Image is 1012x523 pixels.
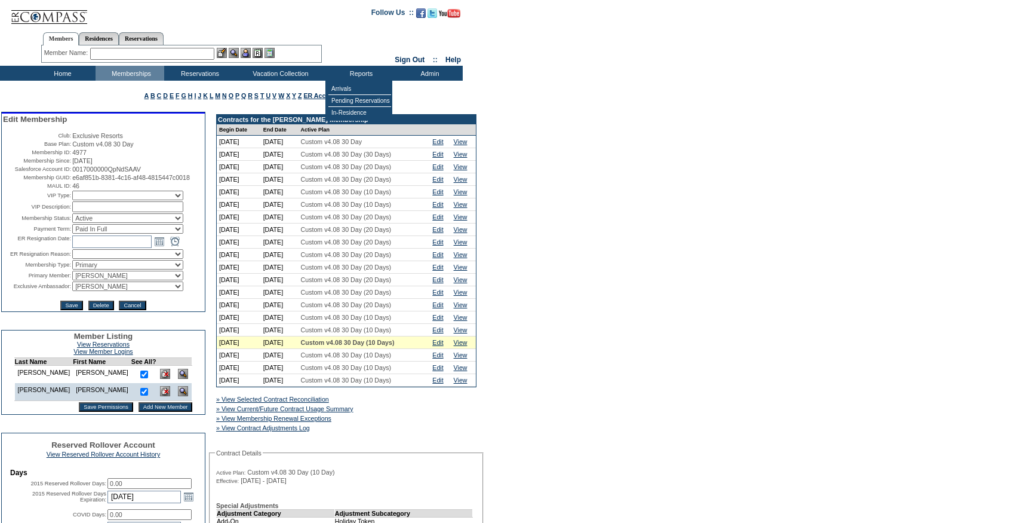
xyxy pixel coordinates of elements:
[301,264,392,271] span: Custom v4.08 30 Day (20 Days)
[3,201,71,212] td: VIP Description:
[73,383,131,401] td: [PERSON_NAME]
[217,161,261,173] td: [DATE]
[454,251,467,258] a: View
[325,66,394,81] td: Reports
[73,366,131,384] td: [PERSON_NAME]
[217,148,261,161] td: [DATE]
[454,276,467,283] a: View
[454,351,467,359] a: View
[432,314,443,321] a: Edit
[432,163,443,170] a: Edit
[433,56,438,64] span: ::
[217,311,261,324] td: [DATE]
[215,92,220,99] a: M
[301,276,392,283] span: Custom v4.08 30 Day (20 Days)
[261,249,299,261] td: [DATE]
[454,213,467,221] a: View
[301,163,392,170] span: Custom v4.08 30 Day (20 Days)
[301,326,392,334] span: Custom v4.08 30 Day (10 Days)
[261,186,299,198] td: [DATE]
[3,149,71,156] td: Membership ID:
[14,383,73,401] td: [PERSON_NAME]
[301,339,395,346] span: Custom v4.08 30 Day (10 Days)
[217,48,227,58] img: b_edit.gif
[203,92,208,99] a: K
[119,32,164,45] a: Reservations
[3,213,71,223] td: Membership Status:
[371,7,414,22] td: Follow Us ::
[454,377,467,384] a: View
[253,48,263,58] img: Reservations
[96,66,164,81] td: Memberships
[445,56,461,64] a: Help
[210,92,213,99] a: L
[73,512,106,518] label: COVID Days:
[261,161,299,173] td: [DATE]
[454,339,467,346] a: View
[432,326,443,334] a: Edit
[144,92,149,99] a: A
[261,261,299,274] td: [DATE]
[301,377,392,384] span: Custom v4.08 30 Day (10 Days)
[222,92,227,99] a: N
[261,236,299,249] td: [DATE]
[216,469,245,476] span: Active Plan:
[217,299,261,311] td: [DATE]
[439,9,460,18] img: Subscribe to our YouTube Channel
[261,324,299,337] td: [DATE]
[454,264,467,271] a: View
[217,249,261,261] td: [DATE]
[301,151,392,158] span: Custom v4.08 30 Day (30 Days)
[164,66,233,81] td: Reservations
[3,235,71,248] td: ER Resignation Date:
[454,201,467,208] a: View
[299,124,430,136] td: Active Plan
[301,251,392,258] span: Custom v4.08 30 Day (20 Days)
[198,92,201,99] a: J
[215,449,263,457] legend: Contract Details
[72,157,93,164] span: [DATE]
[301,188,392,195] span: Custom v4.08 30 Day (10 Days)
[217,274,261,286] td: [DATE]
[328,107,391,118] td: In-Residence
[261,337,299,349] td: [DATE]
[229,48,239,58] img: View
[217,236,261,249] td: [DATE]
[261,286,299,299] td: [DATE]
[217,362,261,374] td: [DATE]
[217,224,261,236] td: [DATE]
[217,286,261,299] td: [DATE]
[261,198,299,211] td: [DATE]
[72,182,79,189] span: 46
[160,386,170,396] img: Delete
[427,12,437,19] a: Follow us on Twitter
[247,469,334,476] span: Custom v4.08 30 Day (10 Day)
[272,92,276,99] a: V
[261,274,299,286] td: [DATE]
[217,324,261,337] td: [DATE]
[217,173,261,186] td: [DATE]
[72,166,141,173] span: 0017000000QpNdSAAV
[292,92,296,99] a: Y
[3,115,67,124] span: Edit Membership
[3,191,71,200] td: VIP Type:
[261,299,299,311] td: [DATE]
[261,224,299,236] td: [DATE]
[153,235,166,248] a: Open the calendar popup.
[131,358,156,366] td: See All?
[301,226,392,233] span: Custom v4.08 30 Day (20 Days)
[432,339,443,346] a: Edit
[301,213,392,221] span: Custom v4.08 30 Day (20 Days)
[432,238,443,246] a: Edit
[454,226,467,233] a: View
[3,174,71,181] td: Membership GUID:
[241,48,251,58] img: Impersonate
[188,92,193,99] a: H
[14,366,73,384] td: [PERSON_NAME]
[217,349,261,362] td: [DATE]
[235,92,239,99] a: P
[301,176,392,183] span: Custom v4.08 30 Day (20 Days)
[301,238,392,246] span: Custom v4.08 30 Day (20 Days)
[432,188,443,195] a: Edit
[278,92,284,99] a: W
